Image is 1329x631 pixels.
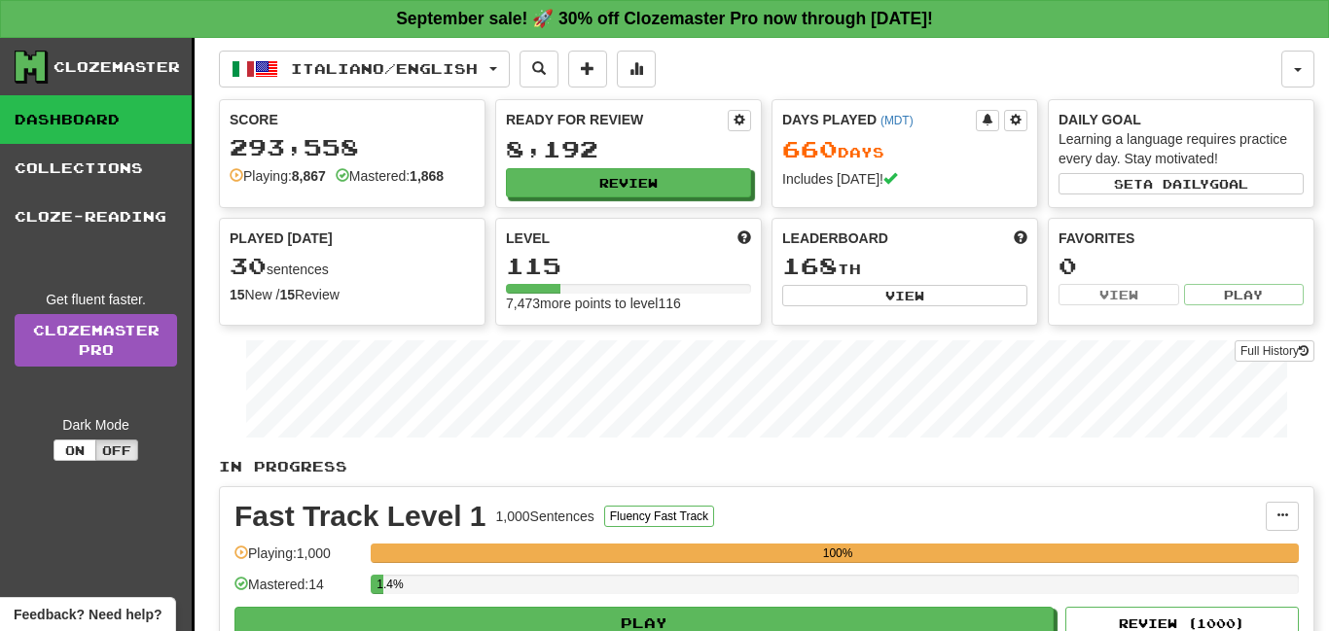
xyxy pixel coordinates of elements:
[506,137,751,161] div: 8,192
[782,110,976,129] div: Days Played
[230,228,333,248] span: Played [DATE]
[1184,284,1305,305] button: Play
[230,285,475,304] div: New / Review
[1235,340,1314,362] button: Full History
[1059,284,1179,305] button: View
[1059,110,1304,129] div: Daily Goal
[234,502,486,531] div: Fast Track Level 1
[292,168,326,184] strong: 8,867
[377,575,383,594] div: 1.4%
[377,543,1299,563] div: 100%
[230,110,475,129] div: Score
[782,254,1027,279] div: th
[410,168,444,184] strong: 1,868
[230,254,475,279] div: sentences
[336,166,444,186] div: Mastered:
[782,135,838,162] span: 660
[54,439,96,461] button: On
[279,287,295,302] strong: 15
[230,135,475,159] div: 293,558
[291,60,478,77] span: Italiano / English
[782,169,1027,189] div: Includes [DATE]!
[95,439,138,461] button: Off
[219,457,1314,476] p: In Progress
[234,543,361,576] div: Playing: 1,000
[219,51,510,88] button: Italiano/English
[506,110,728,129] div: Ready for Review
[54,57,180,77] div: Clozemaster
[396,9,933,28] strong: September sale! 🚀 30% off Clozemaster Pro now through [DATE]!
[15,314,177,367] a: ClozemasterPro
[14,605,162,624] span: Open feedback widget
[230,252,267,279] span: 30
[1059,254,1304,278] div: 0
[880,114,914,127] a: (MDT)
[617,51,656,88] button: More stats
[737,228,751,248] span: Score more points to level up
[506,294,751,313] div: 7,473 more points to level 116
[1059,129,1304,168] div: Learning a language requires practice every day. Stay motivated!
[506,168,751,197] button: Review
[782,228,888,248] span: Leaderboard
[568,51,607,88] button: Add sentence to collection
[230,287,245,302] strong: 15
[1059,228,1304,248] div: Favorites
[15,290,177,309] div: Get fluent faster.
[15,415,177,435] div: Dark Mode
[782,252,838,279] span: 168
[520,51,558,88] button: Search sentences
[1143,177,1209,191] span: a daily
[604,506,714,527] button: Fluency Fast Track
[496,507,594,526] div: 1,000 Sentences
[782,137,1027,162] div: Day s
[230,166,326,186] div: Playing:
[234,575,361,607] div: Mastered: 14
[782,285,1027,306] button: View
[506,254,751,278] div: 115
[506,228,550,248] span: Level
[1059,173,1304,194] button: Seta dailygoal
[1014,228,1027,248] span: This week in points, UTC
